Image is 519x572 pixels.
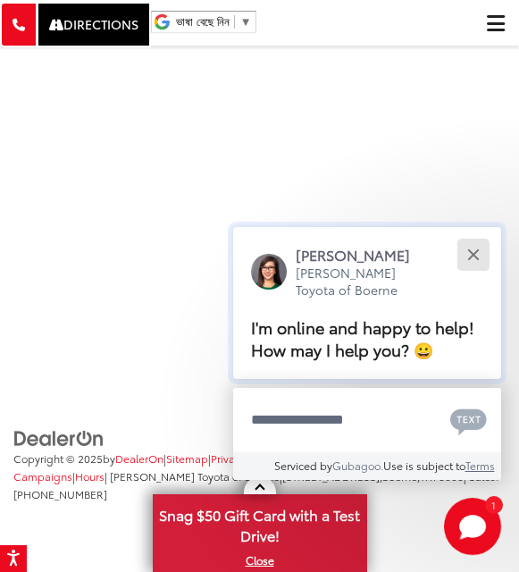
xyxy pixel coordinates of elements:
[115,450,163,466] a: DealerOn Home Page
[37,2,151,47] a: Directions
[166,450,208,466] a: Sitemap
[444,498,501,555] svg: Start Chat
[444,498,501,555] button: Toggle Chat Window
[208,450,246,466] span: |
[280,468,464,484] span: |
[13,429,105,449] img: DealerOn
[465,458,495,473] a: Terms
[383,458,465,473] span: Use is subject to
[163,450,208,466] span: |
[13,486,107,501] span: [PHONE_NUMBER]
[274,458,332,473] span: Serviced by
[382,468,420,484] span: Boerne,
[234,15,235,29] span: ​
[176,15,230,29] span: ভাষা বেছে নিন
[13,450,478,484] a: Safety Recalls & Service Campaigns, Opens in a new tab
[450,407,487,435] svg: Text
[491,500,496,509] span: 1
[13,428,105,446] a: DealerOn
[176,15,252,29] a: ভাষা বেছে নিন​
[105,468,280,484] span: | [PERSON_NAME] Toyota of Boerne
[420,468,432,484] span: TX
[296,265,428,299] p: [PERSON_NAME] Toyota of Boerne
[13,450,103,466] span: Copyright © 2025
[445,400,492,440] button: Chat with SMS
[332,458,383,473] a: Gubagoo.
[239,15,251,29] span: ▼
[13,450,478,484] span: |
[211,450,246,466] a: Privacy
[296,245,428,265] p: [PERSON_NAME]
[103,450,163,466] span: by
[72,468,105,484] span: |
[13,468,498,501] span: | Sales:
[251,315,474,361] span: I'm online and happy to help! How may I help you? 😀
[155,496,365,551] span: Snag $50 Gift Card with a Test Drive!
[233,227,501,480] div: Close[PERSON_NAME][PERSON_NAME] Toyota of BoerneI'm online and happy to help! How may I help you?...
[432,468,464,484] span: 78006
[233,388,501,452] textarea: Type your message
[454,236,492,274] button: Close
[75,468,105,484] a: Hours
